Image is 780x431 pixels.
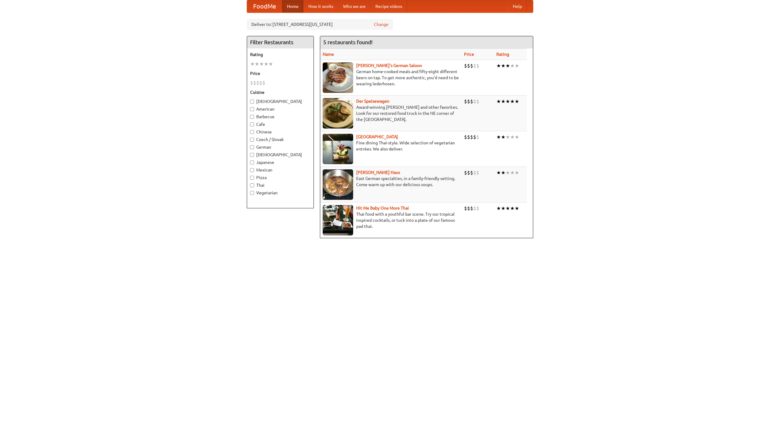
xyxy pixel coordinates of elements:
h5: Cuisine [250,89,310,95]
li: $ [476,134,479,140]
li: ★ [510,62,515,69]
li: $ [464,134,467,140]
li: $ [476,98,479,105]
li: ★ [505,169,510,176]
li: ★ [255,61,259,67]
li: $ [470,134,473,140]
li: ★ [505,62,510,69]
li: ★ [268,61,273,67]
li: ★ [510,134,515,140]
p: Award-winning [PERSON_NAME] and other favorites. Look for our restored food truck in the NE corne... [323,104,459,122]
input: Chinese [250,130,254,134]
li: $ [467,62,470,69]
li: ★ [505,98,510,105]
li: ★ [510,169,515,176]
li: $ [473,98,476,105]
input: [DEMOGRAPHIC_DATA] [250,153,254,157]
label: Barbecue [250,114,310,120]
label: Pizza [250,175,310,181]
li: ★ [496,134,501,140]
label: American [250,106,310,112]
li: $ [473,62,476,69]
a: Der Speisewagen [356,99,389,104]
li: ★ [501,169,505,176]
li: ★ [515,169,519,176]
input: Czech / Slovak [250,138,254,142]
li: ★ [505,134,510,140]
li: ★ [515,62,519,69]
img: esthers.jpg [323,62,353,93]
input: [DEMOGRAPHIC_DATA] [250,100,254,104]
li: ★ [505,205,510,212]
img: babythai.jpg [323,205,353,235]
label: [DEMOGRAPHIC_DATA] [250,98,310,104]
img: kohlhaus.jpg [323,169,353,200]
label: Vegetarian [250,190,310,196]
a: Help [508,0,527,12]
input: Thai [250,183,254,187]
li: ★ [501,98,505,105]
a: How it works [303,0,338,12]
p: German home-cooked meals and fifty-eight different beers on tap. To get more authentic, you'd nee... [323,69,459,87]
input: Mexican [250,168,254,172]
input: American [250,107,254,111]
li: ★ [515,205,519,212]
li: ★ [496,205,501,212]
b: [PERSON_NAME] Haus [356,170,400,175]
input: Japanese [250,161,254,164]
input: German [250,145,254,149]
input: Barbecue [250,115,254,119]
img: satay.jpg [323,134,353,164]
li: ★ [515,134,519,140]
li: $ [467,134,470,140]
li: $ [476,205,479,212]
li: $ [476,169,479,176]
li: $ [470,169,473,176]
label: Cafe [250,121,310,127]
p: Fine dining Thai-style. Wide selection of vegetarian entrées. We also deliver. [323,140,459,152]
li: ★ [264,61,268,67]
li: $ [262,79,265,86]
li: ★ [501,205,505,212]
li: ★ [496,98,501,105]
li: $ [256,79,259,86]
a: Rating [496,52,509,57]
li: ★ [501,62,505,69]
li: $ [467,205,470,212]
label: Chinese [250,129,310,135]
li: $ [467,169,470,176]
input: Pizza [250,176,254,180]
h5: Price [250,70,310,76]
a: Recipe videos [370,0,407,12]
li: $ [467,98,470,105]
input: Cafe [250,122,254,126]
p: East German specialties, in a family-friendly setting. Come warm up with our delicious soups. [323,175,459,188]
a: Name [323,52,334,57]
a: FoodMe [247,0,282,12]
li: $ [473,134,476,140]
li: ★ [250,61,255,67]
h5: Rating [250,51,310,58]
li: $ [473,169,476,176]
li: $ [464,205,467,212]
a: Price [464,52,474,57]
li: $ [470,62,473,69]
li: $ [253,79,256,86]
input: Vegetarian [250,191,254,195]
label: Czech / Slovak [250,136,310,143]
h4: Filter Restaurants [247,36,314,48]
li: ★ [510,205,515,212]
a: [PERSON_NAME]'s German Saloon [356,63,422,68]
a: [GEOGRAPHIC_DATA] [356,134,398,139]
a: Change [374,21,388,27]
li: ★ [501,134,505,140]
li: ★ [496,169,501,176]
li: $ [470,205,473,212]
a: Home [282,0,303,12]
li: $ [464,169,467,176]
a: Hit Me Baby One More Thai [356,206,409,210]
img: speisewagen.jpg [323,98,353,129]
